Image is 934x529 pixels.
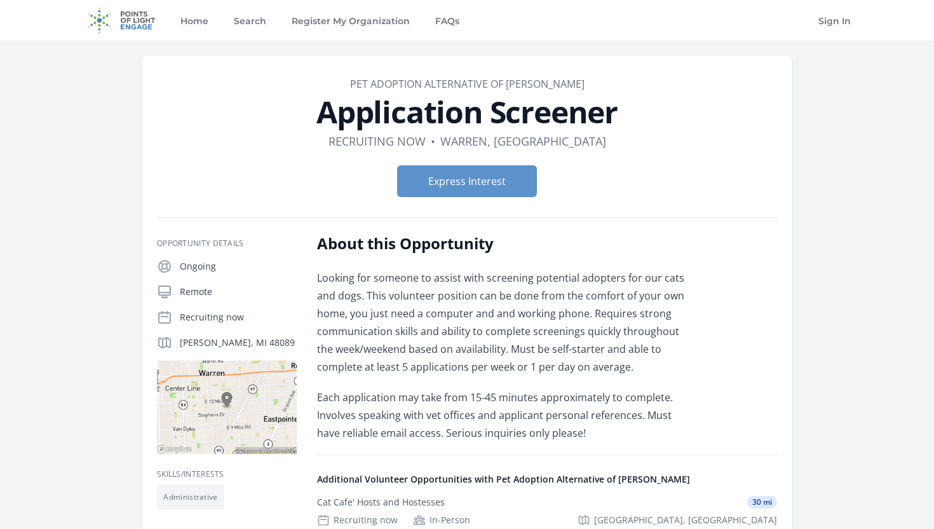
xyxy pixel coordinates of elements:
p: Recruiting now [180,311,297,324]
span: [GEOGRAPHIC_DATA], [GEOGRAPHIC_DATA] [594,514,777,526]
p: Looking for someone to assist with screening potential adopters for our cats and dogs. This volun... [317,269,689,376]
div: • [431,132,435,150]
img: Map [157,361,297,454]
p: Remote [180,285,297,298]
h2: About this Opportunity [317,233,689,254]
dd: Recruiting now [328,132,426,150]
h3: Opportunity Details [157,238,297,249]
p: Ongoing [180,260,297,273]
a: Pet Adoption Alternative of [PERSON_NAME] [350,77,585,91]
div: Cat Cafe' Hosts and Hostesses [317,496,445,509]
p: Each application may take from 15-45 minutes approximately to complete. Involves speaking with ve... [317,388,689,442]
div: Recruiting now [317,514,398,526]
div: In-Person [413,514,470,526]
h3: Skills/Interests [157,469,297,479]
h4: Additional Volunteer Opportunities with Pet Adoption Alternative of [PERSON_NAME] [317,473,777,486]
p: [PERSON_NAME], MI 48089 [180,336,297,349]
li: Administrative [157,484,224,510]
dd: Warren, [GEOGRAPHIC_DATA] [440,132,606,150]
button: Express Interest [397,165,537,197]
span: 30 mi [747,496,777,509]
h1: Application Screener [157,97,777,127]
